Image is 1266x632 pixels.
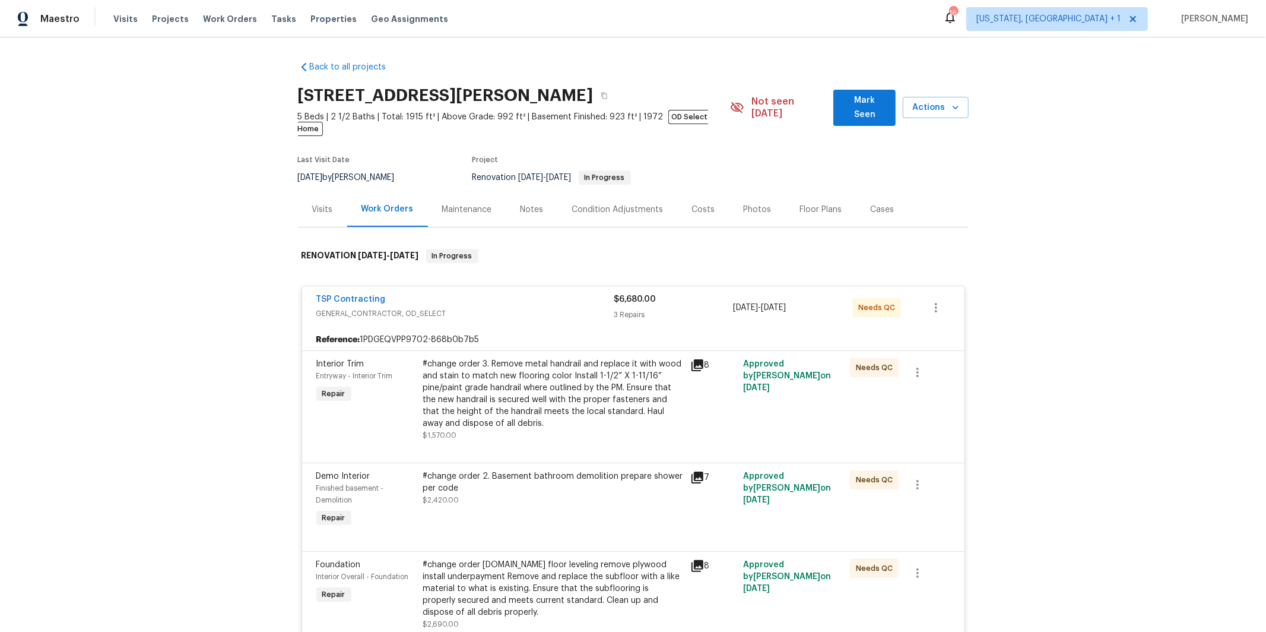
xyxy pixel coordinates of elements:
span: Actions [912,100,959,115]
div: Condition Adjustments [572,204,664,216]
span: [DATE] [519,173,544,182]
button: Actions [903,97,968,119]
div: Floor Plans [800,204,842,216]
span: Last Visit Date [298,156,350,163]
span: Repair [318,512,350,524]
div: #change order 3. Remove metal handrail and replace it with wood and stain to match new flooring c... [423,358,683,429]
h2: [STREET_ADDRESS][PERSON_NAME] [298,90,594,102]
span: Needs QC [856,474,897,486]
span: Repair [318,388,350,400]
div: #change order [DOMAIN_NAME] floor leveling remove plywood install underpayment Remove and replace... [423,559,683,618]
div: 3 Repairs [614,309,734,321]
span: Tasks [271,15,296,23]
div: RENOVATION [DATE]-[DATE]In Progress [298,237,969,275]
span: Needs QC [858,302,900,314]
span: Finished basement - Demolition [316,485,384,504]
span: [DATE] [733,304,758,312]
span: [DATE] [547,173,572,182]
span: Approved by [PERSON_NAME] on [743,472,831,504]
span: [DATE] [743,496,770,504]
span: 5 Beds | 2 1/2 Baths | Total: 1915 ft² | Above Grade: 992 ft² | Basement Finished: 923 ft² | 1972 [298,111,731,135]
span: Renovation [472,173,631,182]
span: - [358,251,419,260]
span: [DATE] [298,173,323,182]
div: 16 [949,7,957,19]
span: Repair [318,589,350,601]
b: Reference: [316,334,360,346]
div: Costs [692,204,715,216]
div: #change order 2. Basement bathroom demolition prepare shower per code [423,470,683,494]
span: Mark Seen [843,93,886,122]
span: [DATE] [358,251,387,260]
span: - [519,173,572,182]
span: Foundation [316,561,361,569]
span: [PERSON_NAME] [1176,13,1248,25]
span: Not seen [DATE] [751,96,826,119]
div: Visits [312,204,333,216]
span: Approved by [PERSON_NAME] on [743,561,831,593]
span: [US_STATE], [GEOGRAPHIC_DATA] + 1 [976,13,1121,25]
span: - [733,302,786,314]
span: [DATE] [743,384,770,392]
span: Demo Interior [316,472,370,481]
span: Interior Overall - Foundation [316,573,409,580]
span: Interior Trim [316,360,364,368]
span: Projects [152,13,189,25]
span: Maestro [40,13,80,25]
div: 8 [690,559,737,573]
span: Properties [310,13,357,25]
div: Notes [521,204,544,216]
span: In Progress [427,250,477,262]
span: Needs QC [856,362,897,374]
span: [DATE] [391,251,419,260]
span: Project [472,156,499,163]
span: Needs QC [856,563,897,574]
div: 7 [690,470,737,485]
span: GENERAL_CONTRACTOR, OD_SELECT [316,308,614,320]
div: Cases [871,204,894,216]
div: by [PERSON_NAME] [298,170,409,185]
a: Back to all projects [298,61,412,73]
div: Photos [744,204,772,216]
span: Geo Assignments [371,13,448,25]
span: $2,690.00 [423,621,459,628]
span: $6,680.00 [614,295,656,304]
span: Work Orders [203,13,257,25]
div: Maintenance [442,204,492,216]
span: In Progress [580,174,630,181]
span: Approved by [PERSON_NAME] on [743,360,831,392]
span: Entryway - Interior Trim [316,372,393,380]
button: Mark Seen [833,90,896,126]
div: 1PDGEQVPP9702-868b0b7b5 [302,329,964,350]
span: [DATE] [743,584,770,593]
button: Copy Address [594,85,615,106]
span: $1,570.00 [423,432,457,439]
span: OD Select Home [298,110,708,136]
a: TSP Contracting [316,295,386,304]
span: $2,420.00 [423,497,459,504]
h6: RENOVATION [302,249,419,263]
span: [DATE] [761,304,786,312]
span: Visits [113,13,138,25]
div: Work Orders [361,203,414,215]
div: 8 [690,358,737,372]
